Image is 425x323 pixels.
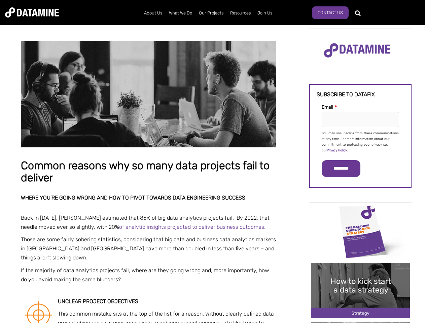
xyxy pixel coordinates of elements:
a: Join Us [254,4,276,22]
p: If the majority of data analytics projects fail, where are they going wrong and, more importantly... [21,266,276,284]
a: What We Do [166,4,196,22]
a: Our Projects [196,4,227,22]
p: Those are some fairly sobering statistics, considering that big data and business data analytics ... [21,235,276,262]
img: Data Strategy Cover thumbnail [311,204,410,259]
h1: Common reasons why so many data projects fail to deliver [21,160,276,184]
a: Contact Us [312,6,349,19]
p: Back in [DATE], [PERSON_NAME] estimated that 85% of big data analytics projects fail. By 2022, th... [21,213,276,231]
strong: Unclear project objectives [58,298,138,304]
img: Datamine Logo No Strapline - Purple [319,39,395,62]
a: of analytic insights projected to deliver business outcomes. [119,224,265,230]
img: Common reasons why so many data projects fail to deliver [21,41,276,147]
span: Email [322,104,333,110]
p: You may unsubscribe from these communications at any time. For more information about our commitm... [322,131,399,153]
a: About Us [141,4,166,22]
h2: Where you’re going wrong and how to pivot towards data engineering success [21,195,276,201]
a: Privacy Policy [327,148,347,152]
img: Datamine [5,7,59,17]
h3: Subscribe to datafix [317,92,404,98]
a: Resources [227,4,254,22]
img: 20241212 How to kick start a data strategy-2 [311,263,410,318]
